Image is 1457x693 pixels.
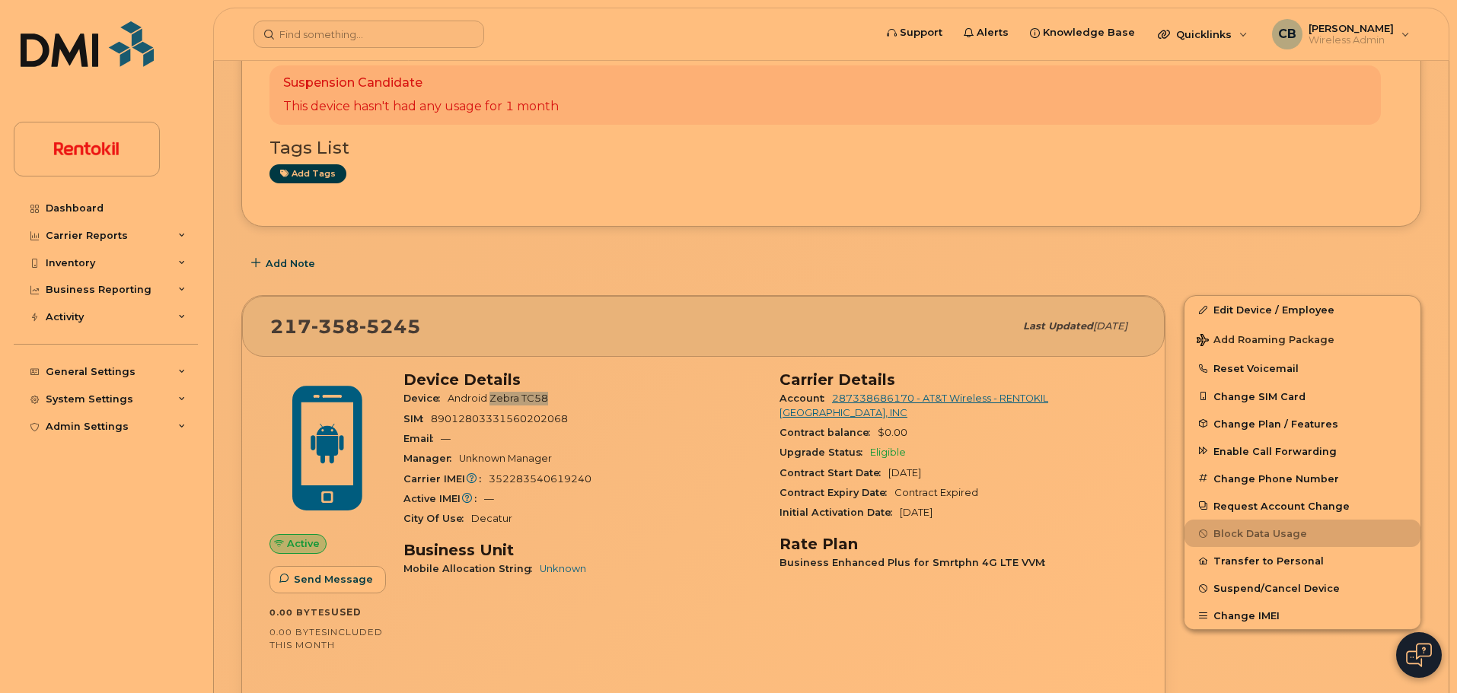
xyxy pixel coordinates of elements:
[1184,492,1420,520] button: Request Account Change
[1147,19,1258,49] div: Quicklinks
[1406,643,1432,667] img: Open chat
[780,370,1137,389] h3: Carrier Details
[269,607,331,618] span: 0.00 Bytes
[403,393,448,404] span: Device
[1176,28,1232,40] span: Quicklinks
[1184,410,1420,437] button: Change Plan / Features
[1184,354,1420,382] button: Reset Voicemail
[311,315,359,338] span: 358
[1019,17,1146,48] a: Knowledge Base
[1261,19,1420,49] div: Colby Boyd
[780,447,870,458] span: Upgrade Status
[780,393,1048,418] a: 287338686170 - AT&T Wireless - RENTOKIL [GEOGRAPHIC_DATA], INC
[1184,574,1420,602] button: Suspend/Cancel Device
[403,493,484,504] span: Active IMEI
[403,370,761,389] h3: Device Details
[1093,320,1127,332] span: [DATE]
[403,563,540,574] span: Mobile Allocation String
[403,433,441,444] span: Email
[953,17,1019,48] a: Alerts
[448,393,548,404] span: Android Zebra TC58
[900,25,942,40] span: Support
[1184,602,1420,629] button: Change IMEI
[870,447,906,458] span: Eligible
[878,427,907,438] span: $0.00
[269,627,327,637] span: 0.00 Bytes
[1213,418,1338,429] span: Change Plan / Features
[894,487,978,498] span: Contract Expired
[431,413,568,424] span: 89012803331560202068
[359,315,421,338] span: 5245
[1197,334,1334,348] span: Add Roaming Package
[269,566,386,593] button: Send Message
[266,256,315,271] span: Add Note
[780,467,888,478] span: Contract Start Date
[876,17,953,48] a: Support
[283,98,559,116] p: This device hasn't had any usage for 1 month
[1309,34,1394,46] span: Wireless Admin
[441,433,451,444] span: —
[780,393,832,404] span: Account
[270,315,421,338] span: 217
[780,535,1137,553] h3: Rate Plan
[241,250,328,277] button: Add Note
[403,473,489,485] span: Carrier IMEI
[403,513,471,524] span: City Of Use
[471,513,512,524] span: Decatur
[1184,323,1420,354] button: Add Roaming Package
[294,572,373,587] span: Send Message
[540,563,586,574] a: Unknown
[1184,383,1420,410] button: Change SIM Card
[780,557,1053,568] span: Business Enhanced Plus for Smrtphn 4G LTE VVM
[403,453,459,464] span: Manager
[1213,445,1337,456] span: Enable Call Forwarding
[287,536,320,551] span: Active
[403,541,761,559] h3: Business Unit
[331,606,362,618] span: used
[1184,437,1420,465] button: Enable Call Forwarding
[780,507,900,518] span: Initial Activation Date
[283,75,559,92] p: Suspension Candidate
[780,487,894,498] span: Contract Expiry Date
[888,467,921,478] span: [DATE]
[403,413,431,424] span: SIM
[1184,296,1420,323] a: Edit Device / Employee
[1213,583,1340,594] span: Suspend/Cancel Device
[269,138,1393,157] h3: Tags List
[459,453,552,464] span: Unknown Manager
[780,427,878,438] span: Contract balance
[253,21,484,48] input: Find something...
[1309,22,1394,34] span: [PERSON_NAME]
[1184,547,1420,574] button: Transfer to Personal
[1184,465,1420,492] button: Change Phone Number
[977,25,1009,40] span: Alerts
[1184,520,1420,547] button: Block Data Usage
[1043,25,1135,40] span: Knowledge Base
[1278,25,1296,43] span: CB
[269,164,346,183] a: Add tags
[1023,320,1093,332] span: Last updated
[484,493,494,504] span: —
[489,473,591,485] span: 352283540619240
[900,507,933,518] span: [DATE]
